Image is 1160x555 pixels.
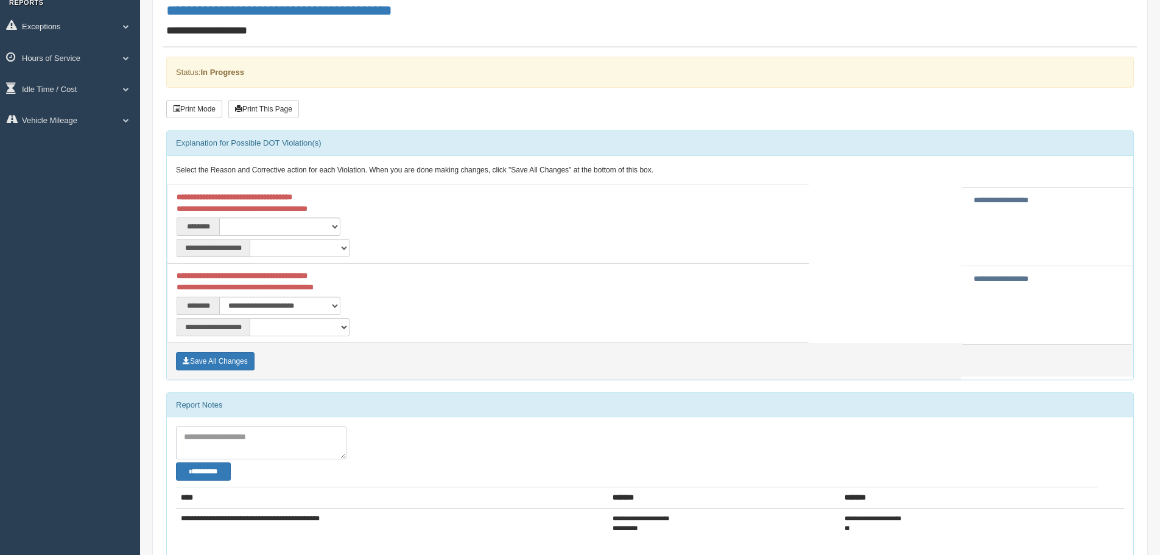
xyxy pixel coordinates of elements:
button: Print Mode [166,100,222,118]
div: Report Notes [167,393,1133,417]
div: Status: [166,57,1134,88]
button: Change Filter Options [176,462,231,481]
div: Explanation for Possible DOT Violation(s) [167,131,1133,155]
div: Select the Reason and Corrective action for each Violation. When you are done making changes, cli... [167,156,1133,185]
button: Print This Page [228,100,299,118]
strong: In Progress [200,68,244,77]
button: Save [176,352,255,370]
